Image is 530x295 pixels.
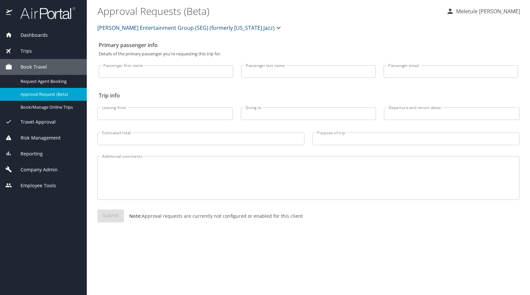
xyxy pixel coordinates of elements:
[454,7,520,15] p: Meletule [PERSON_NAME]
[99,90,518,101] h2: Trip info
[95,21,285,34] button: [PERSON_NAME] Entertainment Group (SEG) (formerly [US_STATE] Jazz)
[12,47,32,55] span: Trips
[99,52,518,56] p: Details of the primary passenger you're requesting this trip for
[21,91,79,97] span: Approval Request (Beta)
[12,166,58,173] span: Company Admin
[21,104,79,110] span: Book/Manage Online Trips
[97,23,275,32] span: [PERSON_NAME] Entertainment Group (SEG) (formerly [US_STATE] Jazz)
[21,78,79,85] span: Request Agent Booking
[12,182,56,189] span: Employee Tools
[97,1,441,21] h1: Approval Requests (Beta)
[12,134,61,142] span: Risk Management
[129,213,142,219] strong: Note:
[6,7,13,20] img: icon-airportal.png
[124,212,303,219] p: Approval requests are currently not configured or enabled for this client
[12,150,43,157] span: Reporting
[13,7,75,20] img: airportal-logo.png
[12,31,48,39] span: Dashboards
[12,63,47,71] span: Book Travel
[99,40,518,50] h2: Primary passenger info
[444,5,523,17] button: Meletule [PERSON_NAME]
[12,118,56,126] span: Travel Approval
